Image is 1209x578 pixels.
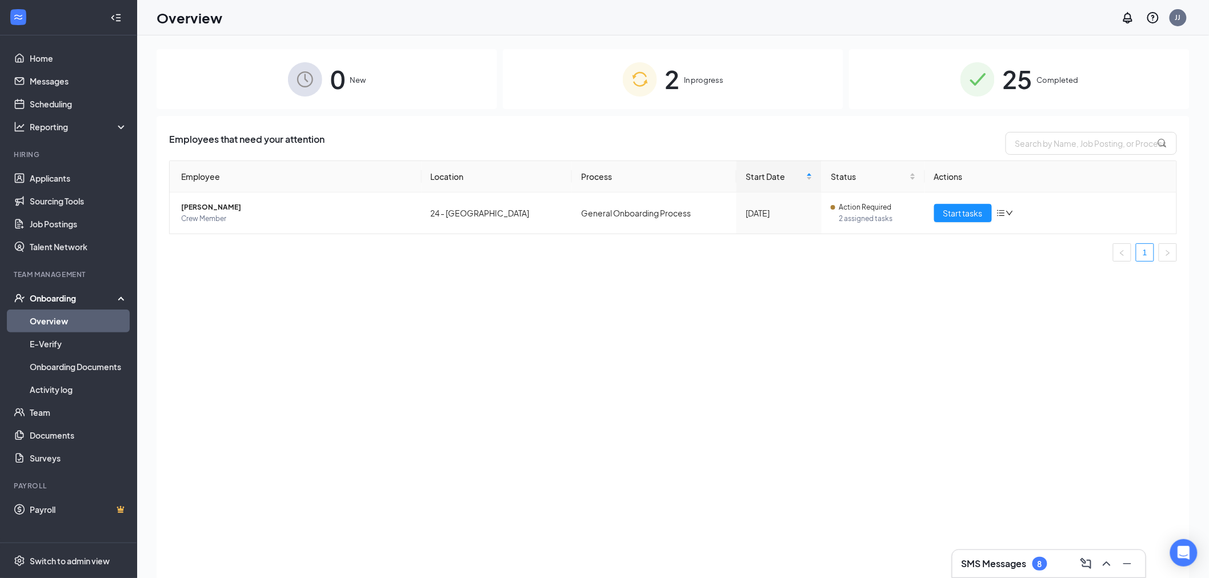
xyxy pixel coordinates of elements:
[30,401,127,424] a: Team
[30,447,127,469] a: Surveys
[962,557,1027,570] h3: SMS Messages
[572,161,736,192] th: Process
[1098,555,1116,573] button: ChevronUp
[684,74,724,86] span: In progress
[330,59,345,99] span: 0
[839,202,891,213] span: Action Required
[1006,209,1014,217] span: down
[30,332,127,355] a: E-Verify
[14,481,125,491] div: Payroll
[1006,132,1177,155] input: Search by Name, Job Posting, or Process
[1077,555,1095,573] button: ComposeMessage
[30,235,127,258] a: Talent Network
[831,170,907,183] span: Status
[14,121,25,133] svg: Analysis
[1113,243,1131,262] button: left
[30,424,127,447] a: Documents
[943,207,983,219] span: Start tasks
[30,190,127,212] a: Sourcing Tools
[746,170,804,183] span: Start Date
[572,192,736,234] td: General Onboarding Process
[839,213,915,224] span: 2 assigned tasks
[30,70,127,93] a: Messages
[1121,11,1135,25] svg: Notifications
[170,161,422,192] th: Employee
[1113,243,1131,262] li: Previous Page
[1159,243,1177,262] li: Next Page
[1136,243,1154,262] li: 1
[157,8,222,27] h1: Overview
[14,292,25,304] svg: UserCheck
[30,292,118,304] div: Onboarding
[350,74,366,86] span: New
[30,212,127,235] a: Job Postings
[14,150,125,159] div: Hiring
[1118,555,1136,573] button: Minimize
[422,192,573,234] td: 24 - [GEOGRAPHIC_DATA]
[1146,11,1160,25] svg: QuestionInfo
[1120,557,1134,571] svg: Minimize
[14,555,25,567] svg: Settings
[30,93,127,115] a: Scheduling
[14,270,125,279] div: Team Management
[181,202,413,213] span: [PERSON_NAME]
[110,12,122,23] svg: Collapse
[1038,559,1042,569] div: 8
[30,47,127,70] a: Home
[665,59,680,99] span: 2
[1100,557,1114,571] svg: ChevronUp
[822,161,924,192] th: Status
[422,161,573,192] th: Location
[30,355,127,378] a: Onboarding Documents
[30,121,128,133] div: Reporting
[1159,243,1177,262] button: right
[1175,13,1181,22] div: JJ
[934,204,992,222] button: Start tasks
[1079,557,1093,571] svg: ComposeMessage
[1119,250,1126,256] span: left
[1136,244,1154,261] a: 1
[1170,539,1198,567] div: Open Intercom Messenger
[30,378,127,401] a: Activity log
[925,161,1177,192] th: Actions
[181,213,413,224] span: Crew Member
[13,11,24,23] svg: WorkstreamLogo
[30,167,127,190] a: Applicants
[169,132,325,155] span: Employees that need your attention
[1037,74,1079,86] span: Completed
[746,207,812,219] div: [DATE]
[996,208,1006,218] span: bars
[1164,250,1171,256] span: right
[30,498,127,521] a: PayrollCrown
[1003,59,1032,99] span: 25
[30,555,110,567] div: Switch to admin view
[30,310,127,332] a: Overview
